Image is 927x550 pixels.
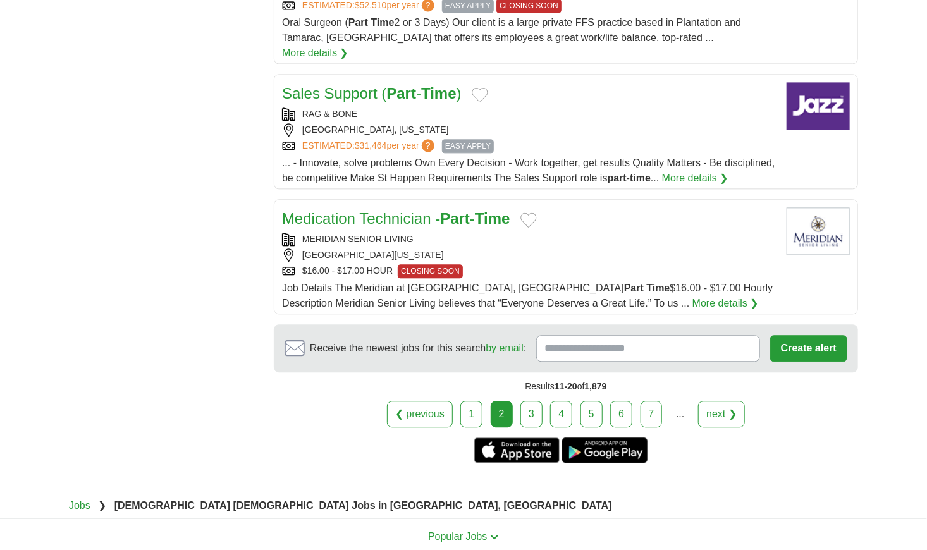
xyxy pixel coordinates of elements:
[348,17,368,28] strong: Part
[555,381,577,391] span: 11-20
[69,500,90,511] a: Jobs
[355,140,387,150] span: $31,464
[520,212,537,228] button: Add to favorite jobs
[274,372,858,401] div: Results of
[460,401,482,427] a: 1
[282,123,777,137] div: [GEOGRAPHIC_DATA], [US_STATE]
[282,283,773,309] span: Job Details The Meridian at [GEOGRAPHIC_DATA], [GEOGRAPHIC_DATA] $16.00 - $17.00 Hourly Descripti...
[630,173,651,183] strong: time
[282,46,348,61] a: More details ❯
[282,210,510,227] a: Medication Technician -Part-Time
[662,171,728,186] a: More details ❯
[421,85,457,102] strong: Time
[550,401,572,427] a: 4
[490,534,499,540] img: toggle icon
[668,401,693,427] div: ...
[641,401,663,427] a: 7
[608,173,627,183] strong: part
[386,85,416,102] strong: Part
[428,531,487,542] span: Popular Jobs
[440,210,470,227] strong: Part
[486,343,524,353] a: by email
[282,107,777,121] div: RAG & BONE
[770,335,847,362] button: Create alert
[474,437,560,463] a: Get the iPhone app
[698,401,745,427] a: next ❯
[282,264,777,278] div: $16.00 - $17.00 HOUR
[302,139,437,153] a: ESTIMATED:$31,464per year?
[442,139,494,153] span: EASY APPLY
[580,401,603,427] a: 5
[646,283,670,293] strong: Time
[491,401,513,427] div: 2
[585,381,607,391] span: 1,879
[787,82,850,130] img: Company logo
[422,139,434,152] span: ?
[371,17,395,28] strong: Time
[302,234,414,244] a: MERIDIAN SENIOR LIVING
[282,17,741,43] span: Oral Surgeon ( 2 or 3 Days) Our client is a large private FFS practice based in Plantation and Ta...
[98,500,106,511] span: ❯
[472,87,488,102] button: Add to favorite jobs
[282,157,775,183] span: ... - Innovate, solve problems Own Every Decision - Work together, get results Quality Matters - ...
[398,264,463,278] span: CLOSING SOON
[282,248,777,262] div: [GEOGRAPHIC_DATA][US_STATE]
[787,207,850,255] img: Meridian Senior Living logo
[562,437,648,463] a: Get the Android app
[475,210,510,227] strong: Time
[520,401,543,427] a: 3
[114,500,612,511] strong: [DEMOGRAPHIC_DATA] [DEMOGRAPHIC_DATA] Jobs in [GEOGRAPHIC_DATA], [GEOGRAPHIC_DATA]
[310,341,526,356] span: Receive the newest jobs for this search :
[387,401,453,427] a: ❮ previous
[282,85,462,102] a: Sales Support (Part-Time)
[624,283,644,293] strong: Part
[692,296,759,311] a: More details ❯
[610,401,632,427] a: 6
